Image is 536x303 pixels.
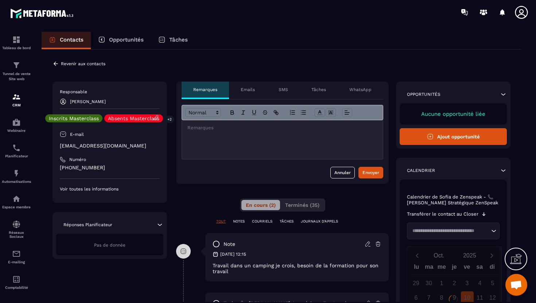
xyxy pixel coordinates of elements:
[12,194,21,203] img: automations
[213,263,381,274] p: Travail dans un camping je crois, besoin de la formation pour son travail
[285,202,319,208] span: Terminés (35)
[12,275,21,284] img: accountant
[2,244,31,269] a: emailemailE-mailing
[2,129,31,133] p: Webinaire
[2,30,31,55] a: formationformationTableau de bord
[246,202,276,208] span: En cours (2)
[12,35,21,44] img: formation
[281,200,324,210] button: Terminés (35)
[2,286,31,290] p: Comptabilité
[505,274,527,296] div: Ouvrir le chat
[2,180,31,184] p: Automatisations
[2,46,31,50] p: Tableau de bord
[2,189,31,215] a: automationsautomationsEspace membre
[151,32,195,49] a: Tâches
[2,205,31,209] p: Espace membre
[311,87,326,93] p: Tâches
[358,167,383,178] button: Envoyer
[69,157,86,162] p: Numéro
[2,113,31,138] a: automationsautomationsWebinaire
[109,36,144,43] p: Opportunités
[60,164,160,171] p: [PHONE_NUMBER]
[407,194,500,206] p: Calendrier de Sofia de Zenspeak - 📞 [PERSON_NAME] Stratégique ZenSpeak
[349,87,372,93] p: WhatsApp
[400,128,507,145] button: Ajout opportunité
[241,87,255,93] p: Emails
[252,219,272,224] p: COURRIELS
[165,115,174,123] p: +2
[12,118,21,127] img: automations
[12,143,21,152] img: scheduler
[70,99,106,104] p: [PERSON_NAME]
[12,220,21,229] img: social-network
[362,169,379,176] div: Envoyer
[108,116,159,121] p: Absents Masterclass
[407,168,435,173] p: Calendrier
[169,36,188,43] p: Tâches
[2,55,31,87] a: formationformationTunnel de vente Site web
[2,215,31,244] a: social-networksocial-networkRéseaux Sociaux
[2,269,31,295] a: accountantaccountantComptabilité
[193,87,217,93] p: Remarques
[61,61,105,66] p: Revenir aux contacts
[407,111,500,117] p: Aucune opportunité liée
[12,93,21,101] img: formation
[2,103,31,107] p: CRM
[279,87,288,93] p: SMS
[2,87,31,113] a: formationformationCRM
[2,164,31,189] a: automationsautomationsAutomatisations
[63,222,112,228] p: Réponses Planificateur
[407,223,500,239] div: Search for option
[2,71,31,82] p: Tunnel de vente Site web
[216,219,226,224] p: TOUT
[12,249,21,258] img: email
[224,241,235,248] p: note
[407,91,440,97] p: Opportunités
[241,200,280,210] button: En cours (2)
[220,251,246,257] p: [DATE] 12:15
[10,7,76,20] img: logo
[60,142,160,149] p: [EMAIL_ADDRESS][DOMAIN_NAME]
[70,131,84,137] p: E-mail
[280,219,294,224] p: TÂCHES
[12,61,21,70] img: formation
[94,243,125,248] span: Pas de donnée
[2,260,31,264] p: E-mailing
[91,32,151,49] a: Opportunités
[410,227,489,235] input: Search for option
[49,116,99,121] p: Inscrits Masterclass
[2,231,31,239] p: Réseaux Sociaux
[2,154,31,158] p: Planificateur
[301,219,338,224] p: JOURNAUX D'APPELS
[60,36,83,43] p: Contacts
[330,167,355,178] button: Annuler
[60,186,160,192] p: Voir toutes les informations
[12,169,21,178] img: automations
[42,32,91,49] a: Contacts
[2,138,31,164] a: schedulerschedulerPlanificateur
[60,89,160,95] p: Responsable
[407,211,478,217] p: Transférer le contact au Closer
[233,219,245,224] p: NOTES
